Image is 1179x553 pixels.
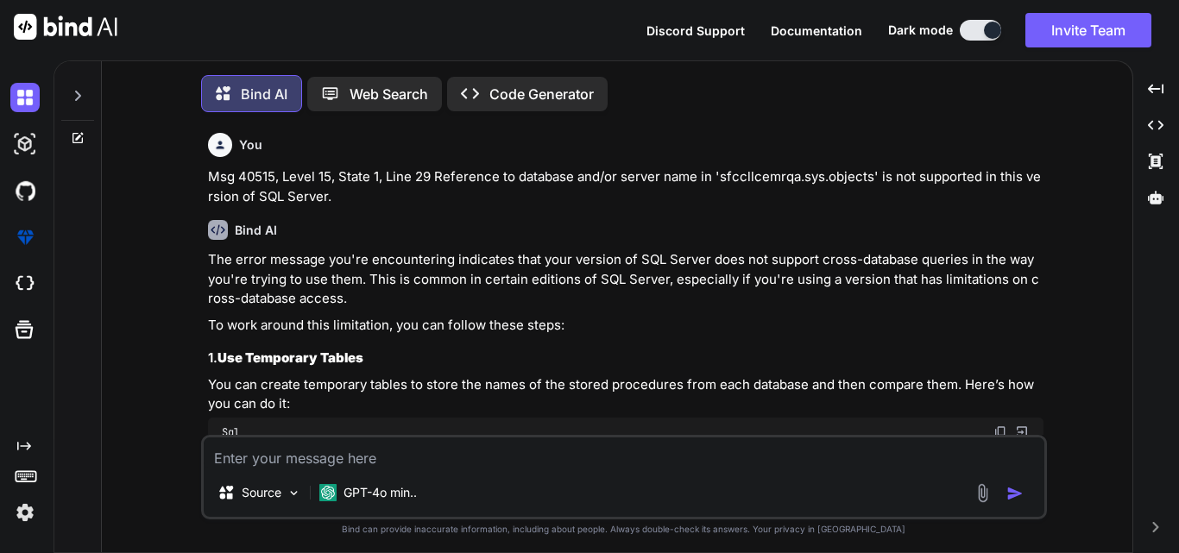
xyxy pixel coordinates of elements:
[771,23,862,38] span: Documentation
[489,84,594,104] p: Code Generator
[10,498,40,527] img: settings
[208,349,1043,368] h3: 1.
[993,425,1007,439] img: copy
[344,484,417,501] p: GPT-4o min..
[888,22,953,39] span: Dark mode
[287,486,301,500] img: Pick Models
[973,483,993,503] img: attachment
[646,22,745,40] button: Discord Support
[10,176,40,205] img: githubDark
[771,22,862,40] button: Documentation
[222,425,240,439] span: Sql
[1006,485,1024,502] img: icon
[208,375,1043,414] p: You can create temporary tables to store the names of the stored procedures from each database an...
[235,222,277,239] h6: Bind AI
[1014,424,1030,440] img: Open in Browser
[350,84,428,104] p: Web Search
[208,250,1043,309] p: The error message you're encountering indicates that your version of SQL Server does not support ...
[208,167,1043,206] p: Msg 40515, Level 15, State 1, Line 29 Reference to database and/or server name in 'sfccllcemrqa.s...
[201,523,1047,536] p: Bind can provide inaccurate information, including about people. Always double-check its answers....
[242,484,281,501] p: Source
[218,349,363,366] strong: Use Temporary Tables
[239,136,262,154] h6: You
[646,23,745,38] span: Discord Support
[208,316,1043,336] p: To work around this limitation, you can follow these steps:
[10,83,40,112] img: darkChat
[10,269,40,298] img: cloudideIcon
[241,84,287,104] p: Bind AI
[1025,13,1151,47] button: Invite Team
[14,14,117,40] img: Bind AI
[319,484,337,501] img: GPT-4o mini
[10,223,40,252] img: premium
[10,129,40,159] img: darkAi-studio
